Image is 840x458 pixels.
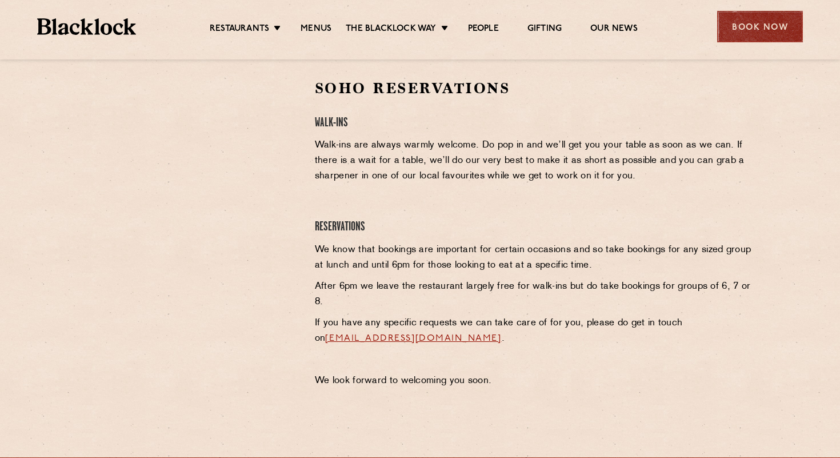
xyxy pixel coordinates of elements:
[527,23,562,36] a: Gifting
[301,23,331,36] a: Menus
[210,23,269,36] a: Restaurants
[717,11,803,42] div: Book Now
[315,220,753,235] h4: Reservations
[315,242,753,273] p: We know that bookings are important for certain occasions and so take bookings for any sized grou...
[315,316,753,347] p: If you have any specific requests we can take care of for you, please do get in touch on .
[37,18,136,35] img: BL_Textured_Logo-footer-cropped.svg
[315,279,753,310] p: After 6pm we leave the restaurant largely free for walk-ins but do take bookings for groups of 6,...
[315,138,753,184] p: Walk-ins are always warmly welcome. Do pop in and we’ll get you your table as soon as we can. If ...
[129,78,257,250] iframe: OpenTable make booking widget
[315,116,753,131] h4: Walk-Ins
[590,23,638,36] a: Our News
[468,23,499,36] a: People
[346,23,436,36] a: The Blacklock Way
[315,373,753,389] p: We look forward to welcoming you soon.
[325,334,501,343] a: [EMAIL_ADDRESS][DOMAIN_NAME]
[315,78,753,98] h2: Soho Reservations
